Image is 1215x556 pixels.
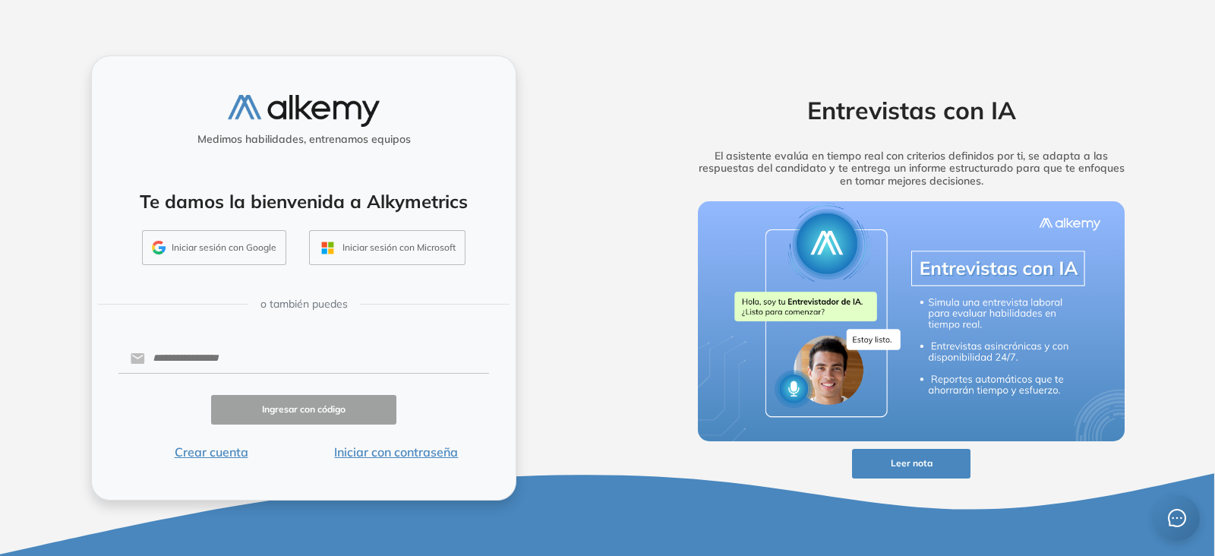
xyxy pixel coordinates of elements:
[319,239,336,257] img: OUTLOOK_ICON
[112,191,496,213] h4: Te damos la bienvenida a Alkymetrics
[142,230,286,265] button: Iniciar sesión con Google
[118,443,304,461] button: Crear cuenta
[304,443,489,461] button: Iniciar con contraseña
[674,96,1148,125] h2: Entrevistas con IA
[674,150,1148,188] h5: El asistente evalúa en tiempo real con criterios definidos por ti, se adapta a las respuestas del...
[698,201,1125,441] img: img-more-info
[228,95,380,126] img: logo-alkemy
[152,241,166,254] img: GMAIL_ICON
[211,395,396,425] button: Ingresar con código
[98,133,510,146] h5: Medimos habilidades, entrenamos equipos
[852,449,970,479] button: Leer nota
[1168,509,1186,527] span: message
[260,296,348,312] span: o también puedes
[309,230,465,265] button: Iniciar sesión con Microsoft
